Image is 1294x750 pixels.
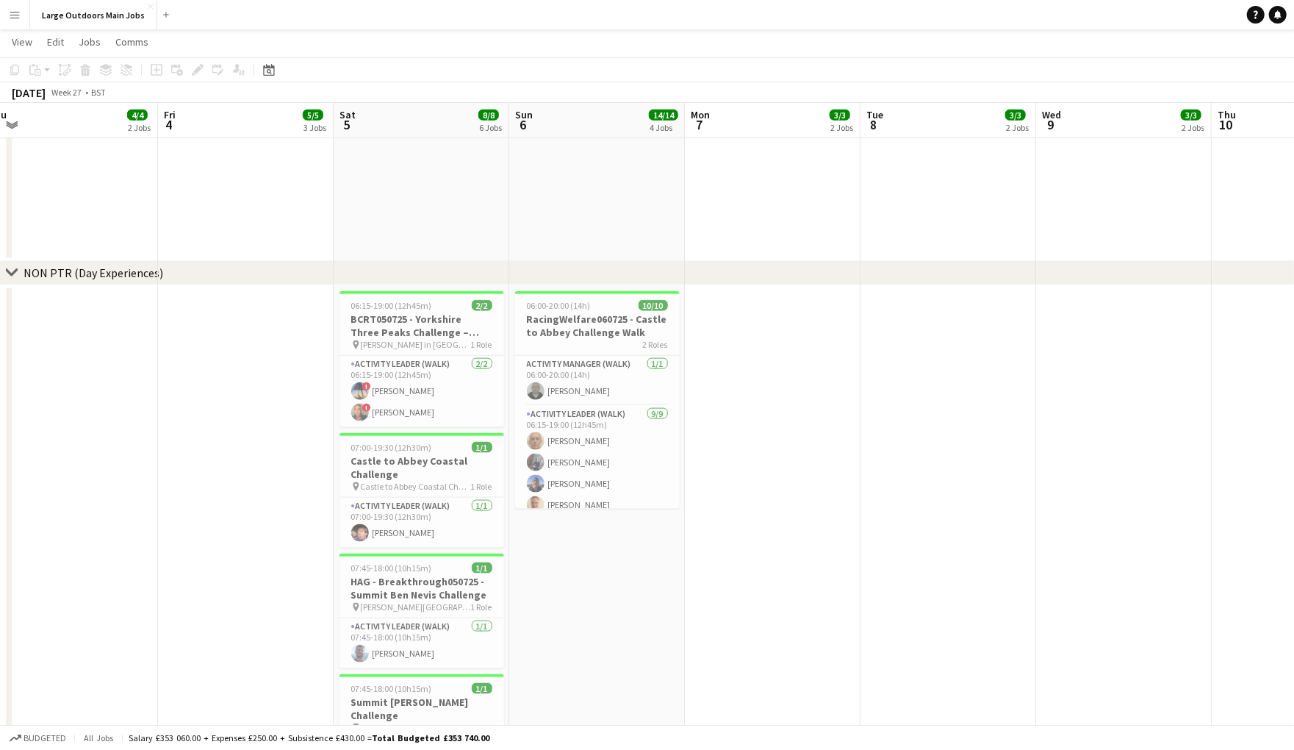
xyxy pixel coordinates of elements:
[515,108,533,121] span: Sun
[351,683,432,694] span: 07:45-18:00 (10h15m)
[351,562,432,574] span: 07:45-18:00 (10h15m)
[472,300,492,311] span: 2/2
[830,110,850,121] span: 3/3
[6,32,38,51] a: View
[471,601,492,612] span: 1 Role
[1215,116,1236,133] span: 10
[339,291,504,427] app-job-card: 06:15-19:00 (12h45m)2/2BCRT050725 - Yorkshire Three Peaks Challenge – Guided Day Walk [PERSON_NAM...
[361,481,471,492] span: Castle to Abbey Coastal Challenge
[12,85,46,100] div: [DATE]
[372,732,489,743] span: Total Budgeted £353 740.00
[479,122,502,133] div: 6 Jobs
[91,87,106,98] div: BST
[339,108,356,121] span: Sat
[79,35,101,49] span: Jobs
[162,116,176,133] span: 4
[339,575,504,601] h3: HAG - Breakthrough050725 - Summit Ben Nevis Challenge
[41,32,70,51] a: Edit
[527,300,591,311] span: 06:00-20:00 (14h)
[1218,108,1236,121] span: Thu
[339,312,504,339] h3: BCRT050725 - Yorkshire Three Peaks Challenge – Guided Day Walk
[303,110,323,121] span: 5/5
[478,110,499,121] span: 8/8
[129,732,489,743] div: Salary £353 060.00 + Expenses £250.00 + Subsistence £430.00 =
[339,454,504,481] h3: Castle to Abbey Coastal Challenge
[1181,110,1201,121] span: 3/3
[339,618,504,668] app-card-role: Activity Leader (Walk)1/107:45-18:00 (10h15m)[PERSON_NAME]
[351,300,432,311] span: 06:15-19:00 (12h45m)
[1042,108,1061,121] span: Wed
[515,312,680,339] h3: RacingWelfare060725 - Castle to Abbey Challenge Walk
[109,32,154,51] a: Comms
[472,562,492,574] span: 1/1
[337,116,356,133] span: 5
[115,35,148,49] span: Comms
[81,732,116,743] span: All jobs
[1005,110,1026,121] span: 3/3
[471,481,492,492] span: 1 Role
[48,87,85,98] span: Week 27
[689,116,710,133] span: 7
[361,722,471,733] span: [PERSON_NAME][GEOGRAPHIC_DATA]
[127,110,148,121] span: 4/4
[339,696,504,722] h3: Summit [PERSON_NAME] Challenge
[361,339,471,350] span: [PERSON_NAME] in [GEOGRAPHIC_DATA]
[639,300,668,311] span: 10/10
[362,382,371,391] span: !
[339,356,504,427] app-card-role: Activity Leader (Walk)2/206:15-19:00 (12h45m)![PERSON_NAME]![PERSON_NAME]
[643,339,668,350] span: 2 Roles
[1006,122,1029,133] div: 2 Jobs
[471,339,492,350] span: 1 Role
[12,35,32,49] span: View
[472,683,492,694] span: 1/1
[164,108,176,121] span: Fri
[515,356,680,406] app-card-role: Activity Manager (Walk)1/106:00-20:00 (14h)[PERSON_NAME]
[303,122,326,133] div: 3 Jobs
[513,116,533,133] span: 6
[515,291,680,509] app-job-card: 06:00-20:00 (14h)10/10RacingWelfare060725 - Castle to Abbey Challenge Walk2 RolesActivity Manager...
[24,733,66,743] span: Budgeted
[361,601,471,612] span: [PERSON_NAME][GEOGRAPHIC_DATA]
[7,730,68,746] button: Budgeted
[351,442,432,453] span: 07:00-19:30 (12h30m)
[1040,116,1061,133] span: 9
[128,122,151,133] div: 2 Jobs
[649,110,678,121] span: 14/14
[830,122,853,133] div: 2 Jobs
[471,722,492,733] span: 1 Role
[362,404,371,413] span: !
[515,406,680,626] app-card-role: Activity Leader (Walk)9/906:15-19:00 (12h45m)[PERSON_NAME][PERSON_NAME][PERSON_NAME][PERSON_NAME]
[73,32,107,51] a: Jobs
[472,442,492,453] span: 1/1
[339,498,504,548] app-card-role: Activity Leader (Walk)1/107:00-19:30 (12h30m)[PERSON_NAME]
[339,433,504,548] app-job-card: 07:00-19:30 (12h30m)1/1Castle to Abbey Coastal Challenge Castle to Abbey Coastal Challenge1 RoleA...
[650,122,677,133] div: 4 Jobs
[30,1,157,29] button: Large Outdoors Main Jobs
[1182,122,1204,133] div: 2 Jobs
[691,108,710,121] span: Mon
[866,108,883,121] span: Tue
[339,554,504,668] app-job-card: 07:45-18:00 (10h15m)1/1HAG - Breakthrough050725 - Summit Ben Nevis Challenge [PERSON_NAME][GEOGRA...
[24,265,163,280] div: NON PTR (Day Experiences)
[864,116,883,133] span: 8
[47,35,64,49] span: Edit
